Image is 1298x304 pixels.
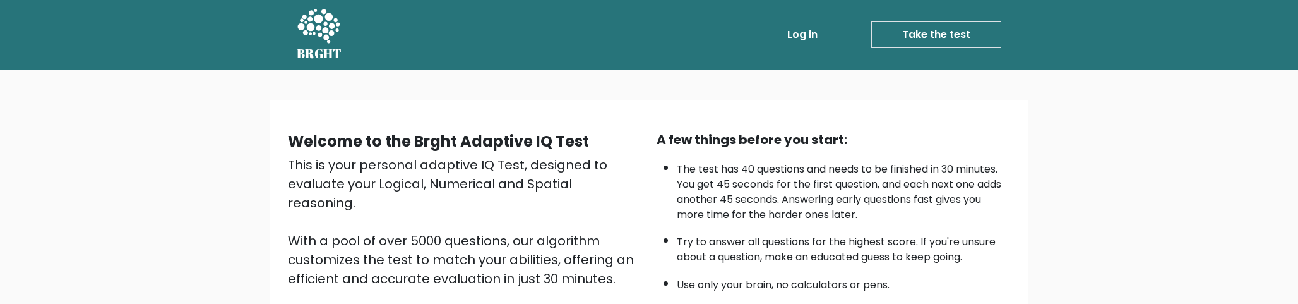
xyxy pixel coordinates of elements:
li: The test has 40 questions and needs to be finished in 30 minutes. You get 45 seconds for the firs... [677,155,1010,222]
a: BRGHT [297,5,342,64]
li: Use only your brain, no calculators or pens. [677,271,1010,293]
div: A few things before you start: [657,130,1010,149]
a: Take the test [871,21,1001,48]
li: Try to answer all questions for the highest score. If you're unsure about a question, make an edu... [677,228,1010,265]
a: Log in [782,22,823,47]
b: Welcome to the Brght Adaptive IQ Test [288,131,589,152]
h5: BRGHT [297,46,342,61]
